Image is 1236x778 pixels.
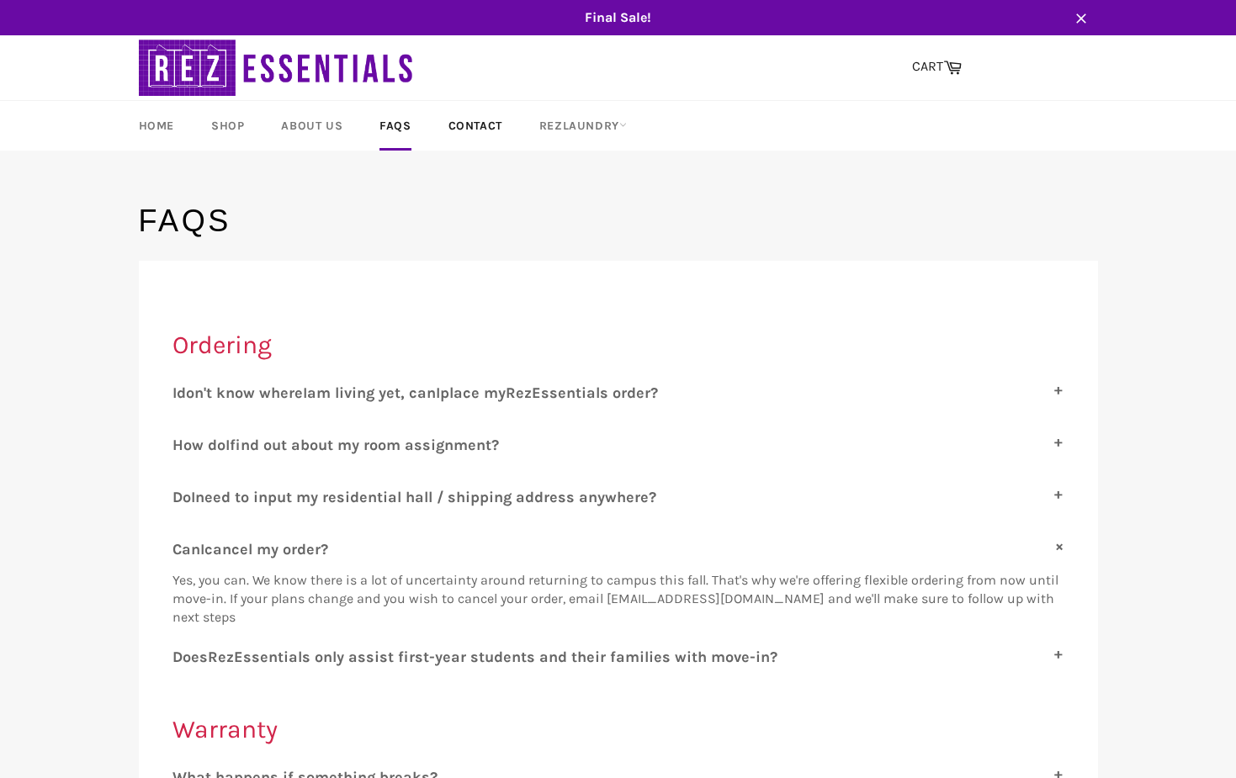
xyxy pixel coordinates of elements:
[243,648,777,666] span: ssentials only assist first-year students and their families with move-in?
[194,101,261,151] a: Shop
[172,540,1064,558] label: C I
[172,328,1064,363] h2: Ordering
[904,50,970,85] a: CART
[182,540,200,558] span: an
[183,436,225,454] span: ow do
[440,384,506,402] span: place my
[172,384,1064,402] label: I I I R E
[122,8,1115,27] span: Final Sale!
[139,35,416,100] img: RezEssentials
[172,712,1064,747] h2: Warranty
[363,101,427,151] a: FAQs
[264,101,359,151] a: About Us
[204,540,328,558] span: cancel my order?
[172,572,1058,625] span: Yes, you can. We know there is a lot of uncertainty around returning to campus this fall. That's ...
[183,488,191,506] span: o
[218,648,234,666] span: ez
[195,488,656,506] span: need to input my residential hall / shipping address anywhere?
[177,384,303,402] span: don't know where
[172,436,1064,454] label: H I
[172,648,1064,666] label: D R E
[122,101,191,151] a: Home
[183,648,208,666] span: oes
[523,101,644,151] a: RezLaundry
[307,384,436,402] span: am living yet, can
[230,436,499,454] span: find out about my room assignment?
[139,200,1098,242] h1: FAQs
[432,101,519,151] a: Contact
[541,384,658,402] span: ssentials order?
[516,384,532,402] span: ez
[172,488,1064,506] label: D I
